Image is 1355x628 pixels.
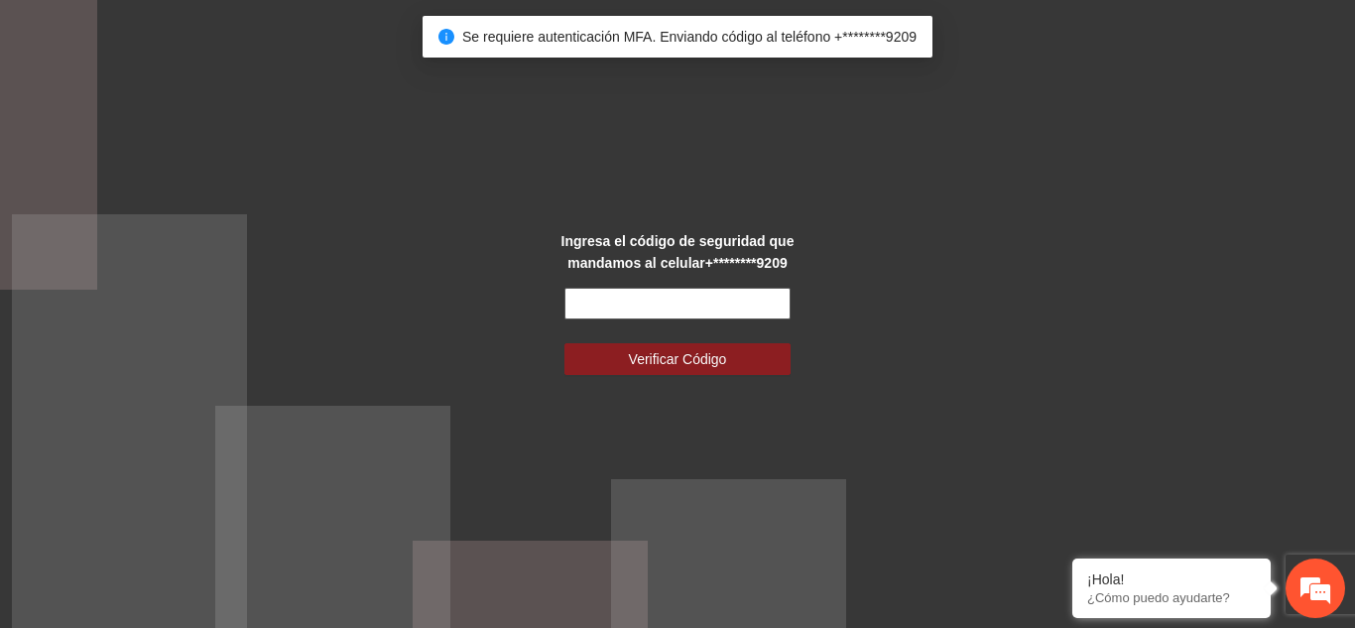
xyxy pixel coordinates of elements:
[103,101,333,127] div: Chatee con nosotros ahora
[629,348,727,370] span: Verificar Código
[438,29,454,45] span: info-circle
[1087,571,1256,587] div: ¡Hola!
[564,343,791,375] button: Verificar Código
[325,10,373,58] div: Minimizar ventana de chat en vivo
[115,202,274,403] span: Estamos en línea.
[561,233,795,271] strong: Ingresa el código de seguridad que mandamos al celular +********9209
[1087,590,1256,605] p: ¿Cómo puedo ayudarte?
[10,418,378,487] textarea: Escriba su mensaje y pulse “Intro”
[462,29,917,45] span: Se requiere autenticación MFA. Enviando código al teléfono +********9209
